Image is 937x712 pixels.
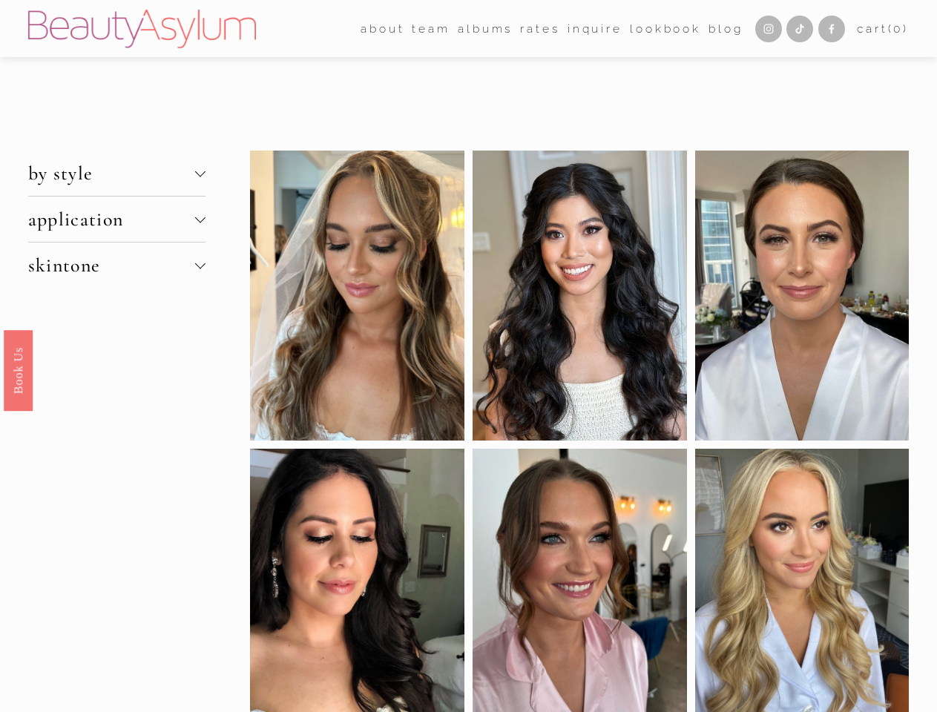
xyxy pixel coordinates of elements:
button: by style [28,151,206,196]
span: skintone [28,254,195,277]
a: Instagram [755,16,782,42]
a: Inquire [568,17,622,40]
a: folder dropdown [412,17,450,40]
span: team [412,19,450,39]
button: application [28,197,206,242]
img: Beauty Asylum | Bridal Hair &amp; Makeup Charlotte &amp; Atlanta [28,10,256,48]
span: ( ) [888,22,910,36]
span: about [361,19,404,39]
a: TikTok [786,16,813,42]
a: Rates [520,17,559,40]
a: folder dropdown [361,17,404,40]
a: Book Us [4,330,33,411]
button: skintone [28,243,206,288]
a: Blog [708,17,743,40]
a: albums [458,17,513,40]
a: Facebook [818,16,845,42]
span: by style [28,162,195,185]
span: 0 [893,22,903,36]
span: application [28,208,195,231]
a: Lookbook [630,17,701,40]
a: Cart(0) [857,19,909,39]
